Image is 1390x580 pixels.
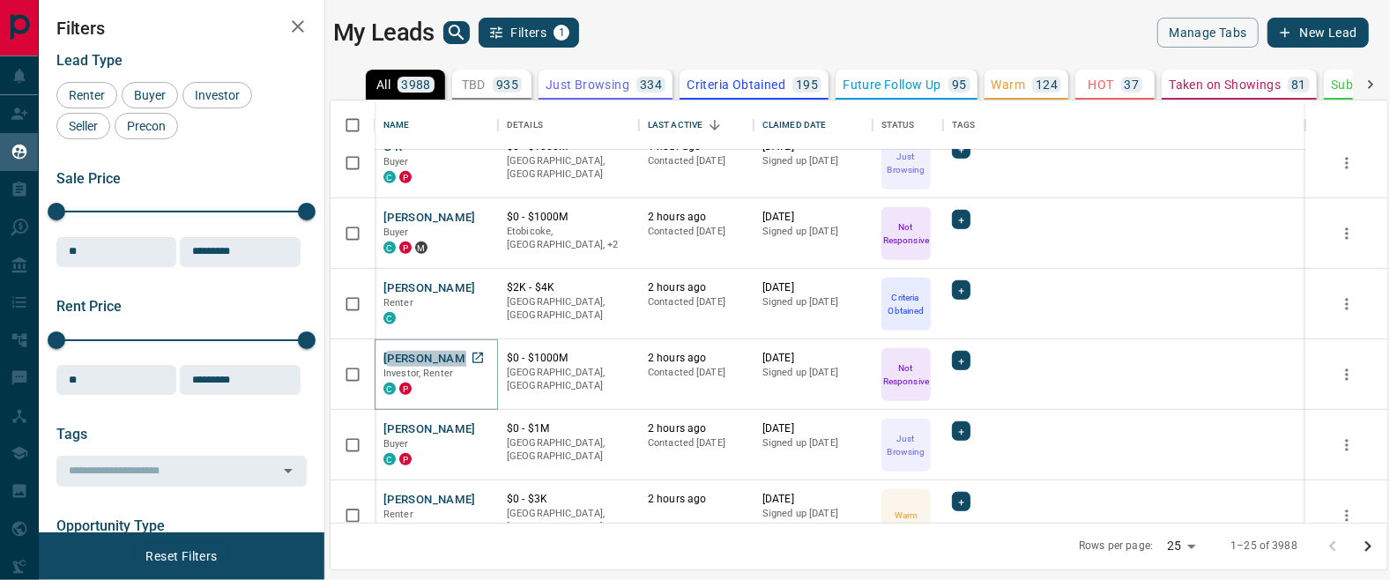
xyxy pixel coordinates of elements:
p: 81 [1291,78,1306,91]
p: $0 - $3K [507,492,630,507]
div: Tags [943,100,1305,150]
p: $0 - $1000M [507,351,630,366]
span: Renter [383,509,413,520]
span: Buyer [383,156,409,167]
p: 3988 [401,78,431,91]
p: [DATE] [762,421,864,436]
button: Open [276,458,301,483]
span: Precon [121,119,172,133]
p: Not Responsive [883,361,929,388]
p: 2 hours ago [648,421,745,436]
p: Signed up [DATE] [762,507,864,521]
span: 1 [555,26,568,39]
span: Buyer [383,227,409,238]
div: Claimed Date [754,100,873,150]
div: Last Active [639,100,754,150]
button: more [1334,432,1360,458]
div: + [952,421,970,441]
p: $2K - $4K [507,280,630,295]
span: Buyer [128,88,172,102]
div: Details [498,100,639,150]
div: 25 [1160,533,1202,559]
div: Details [507,100,543,150]
p: Contacted [DATE] [648,366,745,380]
button: Filters1 [479,18,580,48]
div: property.ca [399,242,412,254]
h2: Filters [56,18,307,39]
span: Lead Type [56,52,123,69]
p: $0 - $1M [507,421,630,436]
button: [PERSON_NAME] [383,351,476,368]
span: Seller [63,119,104,133]
p: [DATE] [762,280,864,295]
p: 1–25 of 3988 [1230,539,1297,554]
span: Renter [63,88,111,102]
span: + [958,281,964,299]
p: 2 hours ago [648,210,745,225]
p: [DATE] [762,210,864,225]
button: New Lead [1267,18,1369,48]
div: Claimed Date [762,100,827,150]
p: 2 hours ago [648,492,745,507]
div: Investor [182,82,252,108]
div: Name [375,100,498,150]
div: Buyer [122,82,178,108]
p: 2 hours ago [648,280,745,295]
p: 195 [796,78,818,91]
p: [DATE] [762,351,864,366]
button: [PERSON_NAME] [383,280,476,297]
span: Opportunity Type [56,517,165,534]
div: condos.ca [383,312,396,324]
p: Contacted [DATE] [648,295,745,309]
div: + [952,210,970,229]
button: Go to next page [1350,529,1386,564]
button: [PERSON_NAME] [383,492,476,509]
span: Investor [189,88,246,102]
p: Future Follow Up [843,78,940,91]
p: Warm [992,78,1026,91]
p: [GEOGRAPHIC_DATA], [GEOGRAPHIC_DATA] [507,507,630,534]
span: Tags [56,426,87,442]
p: Just Browsing [883,432,929,458]
div: condos.ca [383,171,396,183]
p: [GEOGRAPHIC_DATA], [GEOGRAPHIC_DATA] [507,366,630,393]
span: Rent Price [56,298,122,315]
div: Renter [56,82,117,108]
p: All [376,78,390,91]
div: condos.ca [383,383,396,395]
p: Just Browsing [546,78,629,91]
div: condos.ca [383,242,396,254]
p: Rows per page: [1079,539,1153,554]
button: more [1334,150,1360,176]
div: condos.ca [383,453,396,465]
div: Seller [56,113,110,139]
div: Last Active [648,100,702,150]
p: [GEOGRAPHIC_DATA], [GEOGRAPHIC_DATA] [507,436,630,464]
p: Contacted [DATE] [648,225,745,239]
p: Warm [895,509,918,522]
button: more [1334,502,1360,529]
p: Signed up [DATE] [762,295,864,309]
p: 37 [1125,78,1140,91]
div: mrloft.ca [415,242,427,254]
p: Taken on Showings [1169,78,1281,91]
p: [GEOGRAPHIC_DATA], [GEOGRAPHIC_DATA] [507,295,630,323]
span: + [958,211,964,228]
button: more [1334,291,1360,317]
button: Sort [702,113,727,138]
button: Manage Tabs [1157,18,1258,48]
p: Signed up [DATE] [762,154,864,168]
button: more [1334,361,1360,388]
p: 935 [496,78,518,91]
p: Criteria Obtained [883,291,929,317]
span: + [958,422,964,440]
span: + [958,493,964,510]
div: Name [383,100,410,150]
div: + [952,280,970,300]
p: [DATE] [762,492,864,507]
p: 124 [1036,78,1058,91]
div: property.ca [399,383,412,395]
div: property.ca [399,453,412,465]
button: Reset Filters [134,541,228,571]
button: search button [443,21,470,44]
